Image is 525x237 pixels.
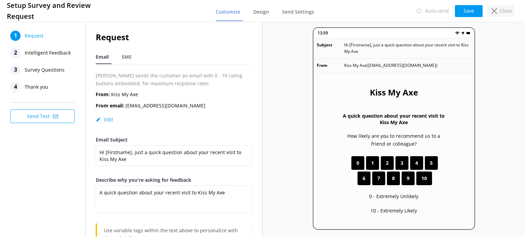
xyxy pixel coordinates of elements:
[96,186,252,213] textarea: A quick question about your recent visit to Kiss My Axe
[317,62,344,69] p: From
[466,31,470,35] img: battery.png
[370,86,418,99] h2: Kiss My Axe
[216,9,240,15] span: Customize
[96,145,252,166] textarea: Hi [Firstname], just a quick question about your recent visit to Kiss My Axe
[344,42,471,55] p: Hi [Firstname], just a quick question about your recent visit to Kiss My Axe
[371,207,417,214] p: 10 - Extremely Likely
[461,31,465,35] img: near-me.png
[500,7,512,15] p: Close
[430,159,433,167] span: 5
[96,102,124,109] b: From email:
[96,31,252,44] h2: Request
[25,82,48,92] span: Thank you
[25,65,65,75] span: Survey Questions
[96,54,109,60] span: Email
[317,42,344,55] p: Subject
[377,175,380,182] span: 7
[421,175,427,182] span: 10
[392,175,395,182] span: 8
[407,175,409,182] span: 9
[318,30,328,36] p: 13:59
[10,109,75,123] button: Send Test
[344,62,437,69] p: Kiss My Axe ( [EMAIL_ADDRESS][DOMAIN_NAME] )
[10,48,21,58] div: 2
[96,91,110,98] b: From:
[10,31,21,41] div: 1
[425,7,449,15] p: Auto-send
[96,72,252,87] p: [PERSON_NAME] sends the customer an email with 0 - 10 rating buttons embedded, for maximum respon...
[96,102,205,109] p: [EMAIL_ADDRESS][DOMAIN_NAME]
[455,5,483,17] button: Save
[25,48,71,58] span: Intelligent Feedback
[401,159,403,167] span: 3
[25,31,43,41] span: Request
[96,136,252,144] label: Email Subject
[282,9,314,15] span: Send Settings
[10,82,21,92] div: 4
[371,159,374,167] span: 1
[253,9,269,15] span: Design
[356,159,359,167] span: 0
[455,31,459,35] img: wifi.png
[96,91,138,98] p: Kiss My Axe
[369,193,418,200] p: 0 - Extremely Unlikely
[122,54,132,60] span: SMS
[341,113,447,125] h3: A quick question about your recent visit to Kiss My Axe
[386,159,389,167] span: 2
[415,159,418,167] span: 4
[341,132,447,148] p: How likely are you to recommend us to a friend or colleague?
[96,116,113,123] button: Edit
[363,175,365,182] span: 6
[10,65,21,75] div: 3
[96,176,252,184] label: Describe why you're asking for feedback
